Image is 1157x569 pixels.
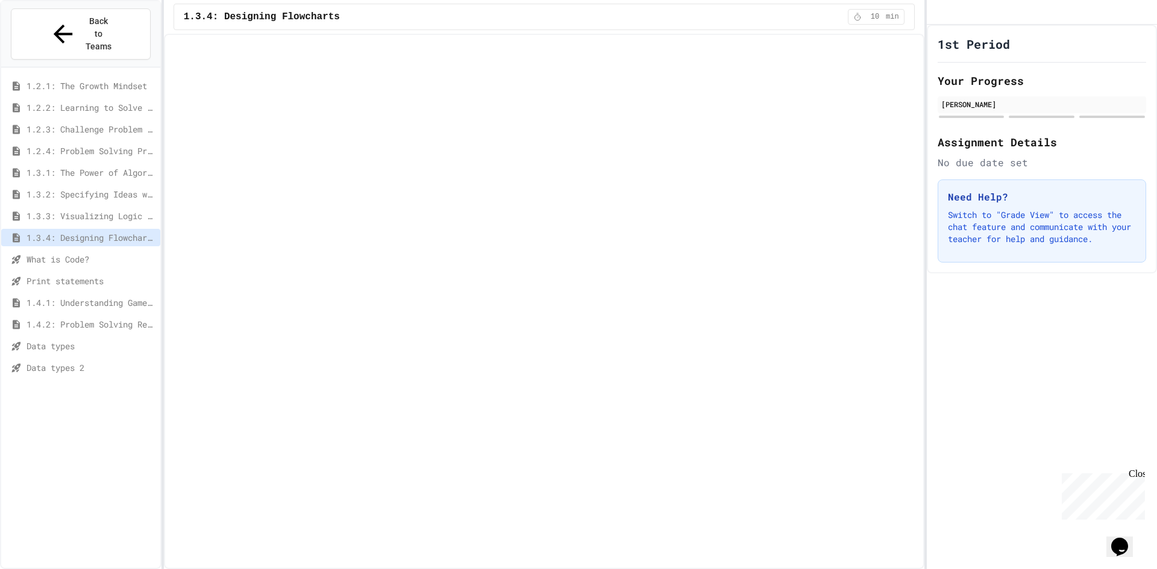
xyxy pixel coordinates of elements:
span: 1.2.3: Challenge Problem - The Bridge [27,123,155,135]
div: Chat with us now!Close [5,5,83,76]
p: Switch to "Grade View" to access the chat feature and communicate with your teacher for help and ... [948,209,1136,245]
iframe: chat widget [1057,468,1145,520]
span: 1.2.1: The Growth Mindset [27,79,155,92]
span: 1.3.3: Visualizing Logic with Flowcharts [27,210,155,222]
span: 1.4.2: Problem Solving Reflection [27,318,155,331]
iframe: chat widget [1106,521,1145,557]
span: What is Code? [27,253,155,266]
span: 10 [865,12,885,22]
div: No due date set [938,155,1146,170]
span: 1.2.4: Problem Solving Practice [27,145,155,157]
span: 1.2.2: Learning to Solve Hard Problems [27,101,155,114]
span: 1.3.4: Designing Flowcharts [27,231,155,244]
h3: Need Help? [948,190,1136,204]
span: Back to Teams [84,15,113,53]
button: Back to Teams [11,8,151,60]
span: min [886,12,899,22]
span: Data types 2 [27,361,155,374]
span: 1.3.1: The Power of Algorithms [27,166,155,179]
div: [PERSON_NAME] [941,99,1143,110]
h2: Your Progress [938,72,1146,89]
span: Print statements [27,275,155,287]
span: 1.3.2: Specifying Ideas with Pseudocode [27,188,155,201]
h2: Assignment Details [938,134,1146,151]
span: 1.3.4: Designing Flowcharts [184,10,340,24]
h1: 1st Period [938,36,1010,52]
span: Data types [27,340,155,352]
span: 1.4.1: Understanding Games with Flowcharts [27,296,155,309]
